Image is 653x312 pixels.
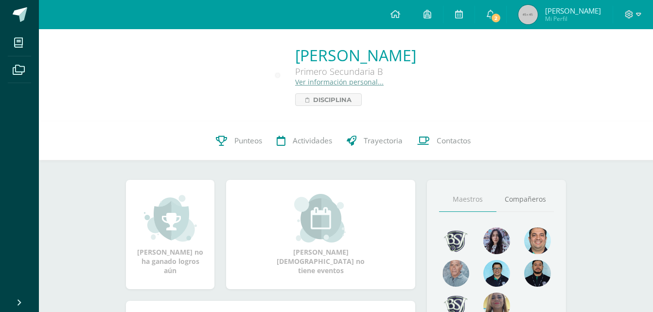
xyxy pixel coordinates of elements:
[136,194,205,275] div: [PERSON_NAME] no ha ganado logros aún
[437,136,471,146] span: Contactos
[295,93,362,106] a: Disciplina
[545,6,601,16] span: [PERSON_NAME]
[442,227,469,254] img: 9eafe38a88bfc982dd86854cc727d639.png
[295,45,416,66] a: [PERSON_NAME]
[272,194,370,275] div: [PERSON_NAME][DEMOGRAPHIC_DATA] no tiene eventos
[144,194,197,243] img: achievement_small.png
[483,260,510,287] img: d220431ed6a2715784848fdc026b3719.png
[269,121,339,160] a: Actividades
[294,194,347,243] img: event_small.png
[518,5,538,24] img: 45x45
[439,187,496,212] a: Maestros
[545,15,601,23] span: Mi Perfil
[295,66,416,77] div: Primero Secundaria B
[293,136,332,146] span: Actividades
[524,260,551,287] img: 2207c9b573316a41e74c87832a091651.png
[442,260,469,287] img: 55ac31a88a72e045f87d4a648e08ca4b.png
[234,136,262,146] span: Punteos
[410,121,478,160] a: Contactos
[491,13,501,23] span: 2
[209,121,269,160] a: Punteos
[364,136,403,146] span: Trayectoria
[496,187,554,212] a: Compañeros
[295,77,384,87] a: Ver información personal...
[524,227,551,254] img: 677c00e80b79b0324b531866cf3fa47b.png
[483,227,510,254] img: 31702bfb268df95f55e840c80866a926.png
[339,121,410,160] a: Trayectoria
[313,94,352,105] span: Disciplina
